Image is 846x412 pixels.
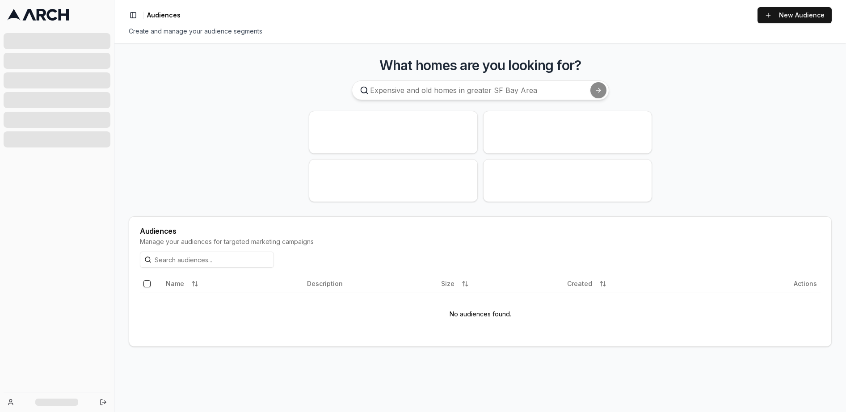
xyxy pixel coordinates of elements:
th: Description [303,275,438,293]
th: Actions [725,275,821,293]
div: Created [567,277,722,291]
span: Audiences [147,11,181,20]
div: Create and manage your audience segments [129,27,832,36]
button: Log out [97,396,109,408]
input: Search audiences... [140,252,274,268]
a: New Audience [758,7,832,23]
input: Expensive and old homes in greater SF Bay Area [352,80,609,100]
div: Size [441,277,560,291]
div: Name [166,277,300,291]
td: No audiences found. [140,293,821,336]
h3: What homes are you looking for? [129,57,832,73]
div: Audiences [140,227,821,235]
nav: breadcrumb [147,11,181,20]
div: Manage your audiences for targeted marketing campaigns [140,237,821,246]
